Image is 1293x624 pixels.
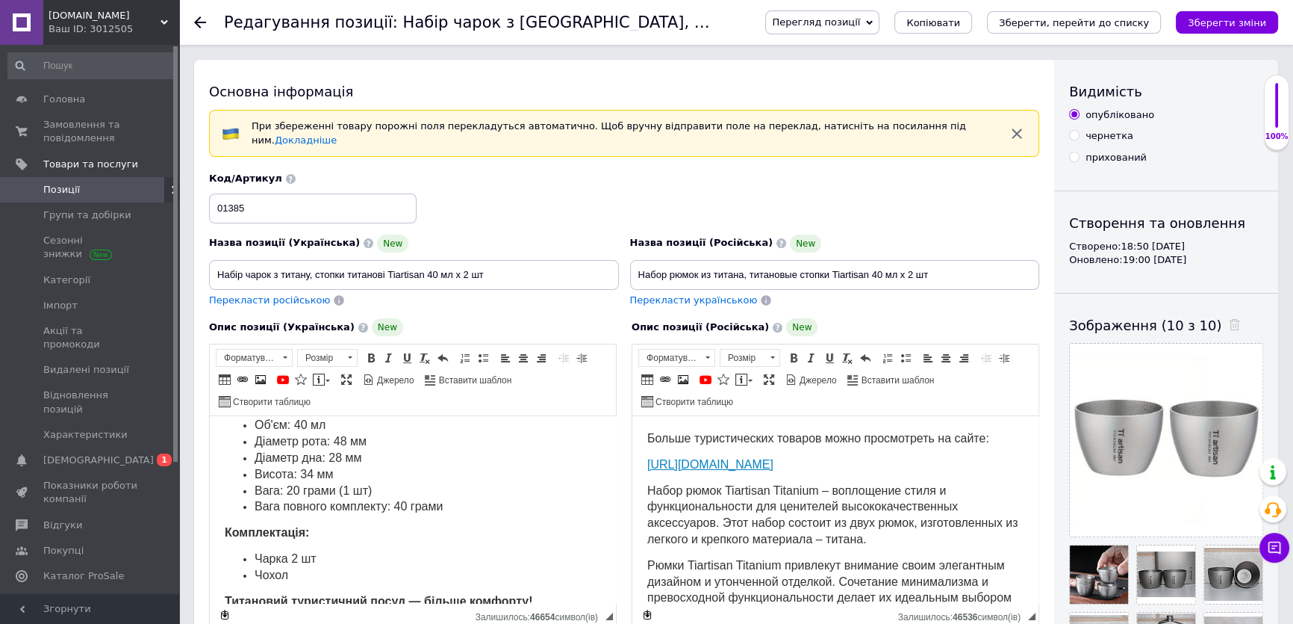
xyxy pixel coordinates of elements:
div: Кiлькiсть символiв [476,608,605,623]
span: Джерело [797,374,837,387]
span: New [377,235,408,253]
a: Створити таблицю [216,393,313,410]
a: Підкреслений (Ctrl+U) [821,350,838,366]
div: Зображення (10 з 10) [1069,316,1263,335]
span: Відгуки [43,519,82,532]
span: Форматування [639,350,700,366]
a: Джерело [361,371,417,388]
span: Перегляд позиції [772,16,860,28]
span: Акції та промокоди [43,324,138,351]
span: Назва позиції (Російська) [630,237,773,248]
i: Зберегти, перейти до списку [999,17,1149,28]
strong: Титановий туристичний посуд — більше комфорту! [15,179,323,191]
a: Вставити повідомлення [311,371,332,388]
a: Розмір [297,349,358,367]
button: Копіювати [894,11,972,34]
span: Головна [43,93,85,106]
a: Повернути (Ctrl+Z) [857,350,873,366]
button: Зберегти зміни [1176,11,1278,34]
span: 46654 [530,612,555,623]
span: 46536 [953,612,977,623]
a: Максимізувати [338,371,355,388]
a: Додати відео з YouTube [697,371,714,388]
a: Вставити/Редагувати посилання (Ctrl+L) [657,371,673,388]
span: Копіювати [906,17,960,28]
a: Джерело [783,371,839,388]
a: По правому краю [533,350,549,366]
a: Зменшити відступ [978,350,994,366]
span: Рюмки Tiartisan Titanium привлекут внимание своим элегантным дизайном и утонченной отделкой. Соче... [15,143,379,204]
a: Вставити шаблон [423,371,514,388]
div: прихований [1085,151,1147,164]
input: Наприклад, H&M жіноча сукня зелена 38 розмір вечірня максі з блискітками [209,260,619,290]
span: Tourist-lviv.com.ua [49,9,161,22]
a: Курсив (Ctrl+I) [381,350,397,366]
a: Вставити/Редагувати посилання (Ctrl+L) [234,371,251,388]
span: [DEMOGRAPHIC_DATA] [43,454,154,467]
a: По центру [938,350,954,366]
a: Вставити/видалити нумерований список [879,350,896,366]
span: Потягніть для зміни розмірів [1028,613,1035,620]
div: Створення та оновлення [1069,214,1263,232]
div: Повернутися назад [194,16,206,28]
a: Вставити/видалити маркований список [475,350,491,366]
div: Видимість [1069,82,1263,101]
div: опубліковано [1085,108,1154,122]
a: По лівому краю [920,350,936,366]
a: Видалити форматування [417,350,433,366]
i: Зберегти зміни [1188,17,1266,28]
span: New [790,235,821,253]
span: Імпорт [43,299,78,312]
span: Сезонні знижки [43,234,138,261]
span: Розмір [298,350,343,366]
input: Наприклад, H&M жіноча сукня зелена 38 розмір вечірня максі з блискітками [630,260,1040,290]
div: чернетка [1085,129,1133,143]
div: Ваш ID: 3012505 [49,22,179,36]
a: Докладніше [275,135,337,146]
a: Таблиця [639,371,655,388]
button: Чат з покупцем [1259,533,1289,563]
div: 100% [1265,132,1289,142]
span: Опис позиції (Українська) [209,321,355,333]
span: Перекласти українською [630,294,758,306]
a: Створити таблицю [639,393,735,410]
a: Вставити/видалити маркований список [897,350,914,366]
a: Зменшити відступ [555,350,572,366]
a: Зображення [675,371,691,388]
div: Кiлькiсть символiв [898,608,1028,623]
a: По лівому краю [497,350,514,366]
span: Створити таблицю [231,396,311,409]
a: По центру [515,350,532,366]
a: Курсив (Ctrl+I) [803,350,820,366]
iframe: Редактор, AEF2FA58-FA18-4403-B1A9-A228C9DE2C5E [632,416,1038,603]
span: New [372,318,403,336]
span: Групи та добірки [43,208,131,222]
span: Джерело [375,374,414,387]
a: Вставити іконку [715,371,732,388]
a: Зображення [252,371,269,388]
iframe: Редактор, D06924B0-8E0A-4E89-8AB3-F4DF7CAE432E [210,416,616,603]
span: Перекласти російською [209,294,330,306]
a: Збільшити відступ [573,350,590,366]
span: Характеристики [43,428,128,442]
span: Потягніть для зміни розмірів [605,613,613,620]
button: Зберегти, перейти до списку [987,11,1161,34]
span: При збереженні товару порожні поля перекладуться автоматично. Щоб вручну відправити поле на перек... [252,120,966,146]
input: Пошук [7,52,175,79]
a: Збільшити відступ [996,350,1012,366]
span: New [786,318,817,336]
div: Оновлено: 19:00 [DATE] [1069,253,1263,267]
a: Повернути (Ctrl+Z) [434,350,451,366]
span: Код/Артикул [209,173,282,184]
